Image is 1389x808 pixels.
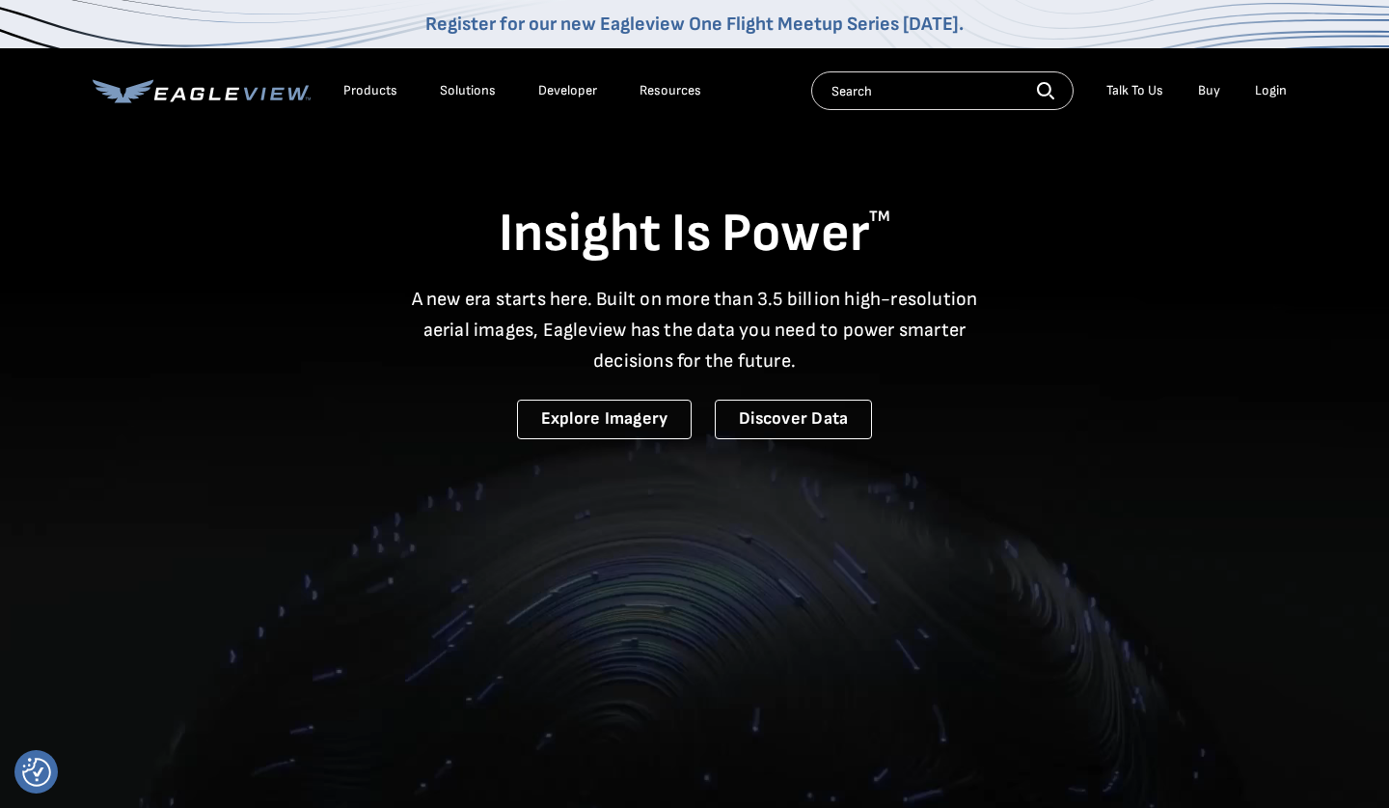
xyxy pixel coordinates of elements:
[343,82,397,99] div: Products
[425,13,964,36] a: Register for our new Eagleview One Flight Meetup Series [DATE].
[517,400,693,439] a: Explore Imagery
[811,71,1074,110] input: Search
[640,82,701,99] div: Resources
[1198,82,1220,99] a: Buy
[1106,82,1163,99] div: Talk To Us
[93,201,1296,268] h1: Insight Is Power
[538,82,597,99] a: Developer
[440,82,496,99] div: Solutions
[22,758,51,787] button: Consent Preferences
[1255,82,1287,99] div: Login
[399,284,990,376] p: A new era starts here. Built on more than 3.5 billion high-resolution aerial images, Eagleview ha...
[22,758,51,787] img: Revisit consent button
[715,400,872,439] a: Discover Data
[869,208,890,226] sup: TM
